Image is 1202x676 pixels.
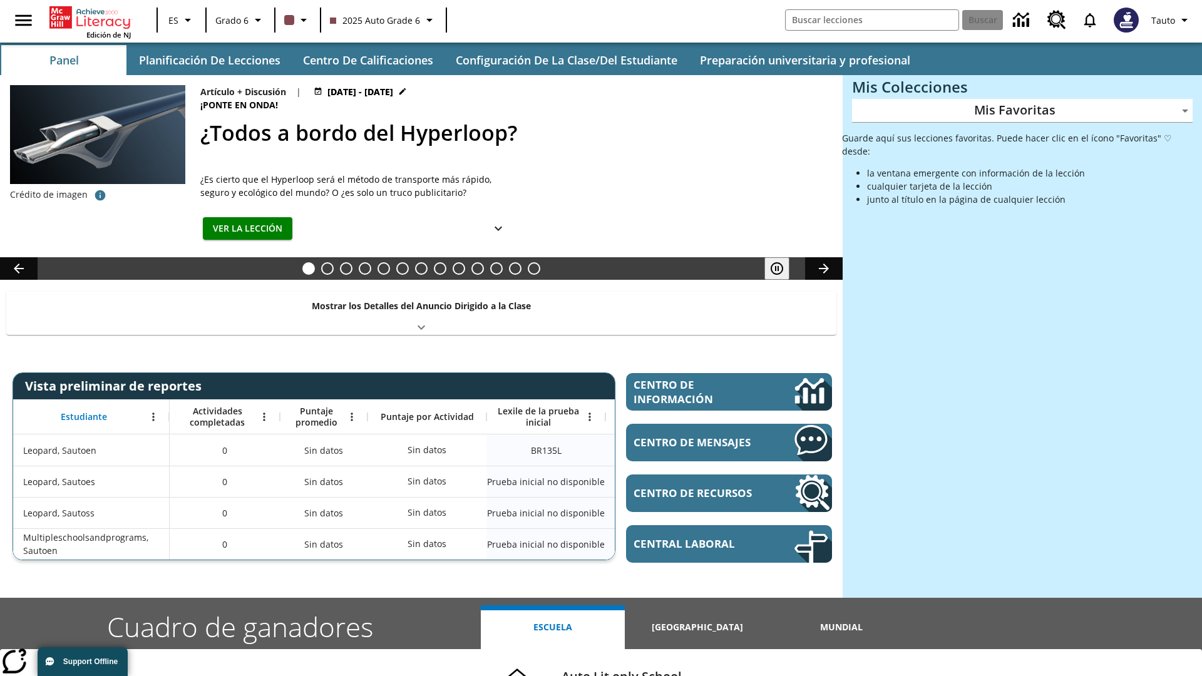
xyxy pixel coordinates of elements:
[487,506,605,520] span: Prueba inicial no disponible, Leopard, Sautoss
[493,406,584,428] span: Lexile de la prueba inicial
[49,5,131,30] a: Portada
[634,486,757,500] span: Centro de recursos
[626,474,832,512] a: Centro de recursos, Se abrirá en una pestaña nueva.
[25,377,208,394] span: Vista preliminar de reportes
[769,605,913,649] button: Mundial
[634,536,757,551] span: Central laboral
[162,9,202,31] button: Lenguaje: ES, Selecciona un idioma
[330,14,420,27] span: 2025 Auto Grade 6
[1005,3,1040,38] a: Centro de información
[359,262,371,275] button: Diapositiva 4 ¿Los autos del futuro?
[1106,4,1146,36] button: Escoja un nuevo avatar
[626,373,832,411] a: Centro de información
[200,85,286,98] p: Artículo + Discusión
[10,85,185,184] img: Representación artística del vehículo Hyperloop TT entrando en un túnel
[168,14,178,27] span: ES
[605,434,724,466] div: Lector principiante 135 Lexile, LE, Según la medida de lectura Lexile, el estudiante es un Lector...
[605,528,724,560] div: Sin datos, Multipleschoolsandprograms, Sautoen
[867,193,1193,206] li: junto al título en la página de cualquier lección
[222,538,227,551] span: 0
[176,406,259,428] span: Actividades completadas
[321,262,334,275] button: Diapositiva 2 ¿Lo quieres con papas fritas?
[401,531,453,556] div: Sin datos, Multipleschoolsandprograms, Sautoen
[1040,3,1074,37] a: Centro de recursos, Se abrirá en una pestaña nueva.
[487,538,605,551] span: Prueba inicial no disponible, Multipleschoolsandprograms, Sautoen
[222,444,227,457] span: 0
[298,438,349,463] span: Sin datos
[23,475,95,488] span: Leopard, Sautoes
[764,257,789,280] button: Pausar
[580,407,599,426] button: Abrir menú
[200,117,828,149] h2: ¿Todos a bordo del Hyperloop?
[396,262,409,275] button: Diapositiva 6 Energía solar para todos
[509,262,521,275] button: Diapositiva 12 En memoria de la jueza O'Connor
[786,10,958,30] input: Buscar campo
[222,506,227,520] span: 0
[634,377,752,406] span: Centro de información
[298,500,349,526] span: Sin datos
[203,217,292,240] button: Ver la lección
[129,45,290,75] button: Planificación de lecciones
[1151,14,1175,27] span: Tauto
[842,131,1193,158] p: Guarde aquí sus lecciones favoritas. Puede hacer clic en el ícono "Favoritas" ♡ desde:
[6,292,836,335] div: Mostrar los Detalles del Anuncio Dirigido a la Clase
[1,45,126,75] button: Panel
[10,188,88,201] p: Crédito de imagen
[200,98,280,112] span: ¡Ponte en onda!
[490,262,503,275] button: Diapositiva 11 ¡Hurra por el Día de la Constitución!
[296,85,301,98] span: |
[378,262,390,275] button: Diapositiva 5 Los últimos colonos
[867,166,1193,180] li: la ventana emergente con información de la lección
[215,14,249,27] span: Grado 6
[170,434,280,466] div: 0, Leopard, Sautoen
[222,475,227,488] span: 0
[298,531,349,557] span: Sin datos
[293,45,443,75] button: Centro de calificaciones
[626,424,832,461] a: Centro de mensajes
[61,411,107,422] span: Estudiante
[86,30,131,39] span: Edición de NJ
[634,435,757,449] span: Centro de mensajes
[867,180,1193,193] li: cualquier tarjeta de la lección
[690,45,920,75] button: Preparación universitaria y profesional
[401,469,453,494] div: Sin datos, Leopard, Sautoes
[63,657,118,666] span: Support Offline
[286,406,346,428] span: Puntaje promedio
[170,466,280,497] div: 0, Leopard, Sautoes
[49,4,131,39] div: Portada
[486,217,511,240] button: Ver más
[23,531,163,557] span: Multipleschoolsandprograms, Sautoen
[453,262,465,275] button: Diapositiva 9 La invasión de los CD con Internet
[852,78,1193,96] h3: Mis Colecciones
[255,407,274,426] button: Abrir menú
[852,99,1193,123] div: Mis Favoritas
[298,469,349,494] span: Sin datos
[1146,9,1197,31] button: Perfil/Configuración
[605,466,724,497] div: Sin datos, Leopard, Sautoes
[531,444,562,457] span: Lector principiante 135 Lexile, Leopard, Sautoen
[342,407,361,426] button: Abrir menú
[279,9,316,31] button: El color de la clase es café oscuro. Cambiar el color de la clase.
[481,605,625,649] button: Escuela
[471,262,484,275] button: Diapositiva 10 Cocina nativoamericana
[38,647,128,676] button: Support Offline
[401,438,453,463] div: Sin datos, Leopard, Sautoen
[170,528,280,560] div: 0, Multipleschoolsandprograms, Sautoen
[280,528,367,560] div: Sin datos, Multipleschoolsandprograms, Sautoen
[325,9,442,31] button: Clase: 2025 Auto Grade 6, Selecciona una clase
[200,173,513,199] div: ¿Es cierto que el Hyperloop será el método de transporte más rápido, seguro y ecológico del mundo...
[312,299,531,312] p: Mostrar los Detalles del Anuncio Dirigido a la Clase
[528,262,540,275] button: Diapositiva 13 El equilibrio de la Constitución
[210,9,270,31] button: Grado: Grado 6, Elige un grado
[381,411,474,422] span: Puntaje por Actividad
[23,444,96,457] span: Leopard, Sautoen
[144,407,163,426] button: Abrir menú
[340,262,352,275] button: Diapositiva 3 Niños con trabajos sucios
[415,262,428,275] button: Diapositiva 7 La historia de terror del tomate
[23,506,95,520] span: Leopard, Sautoss
[605,497,724,528] div: Sin datos, Leopard, Sautoss
[487,475,605,488] span: Prueba inicial no disponible, Leopard, Sautoes
[5,2,42,39] button: Abrir el menú lateral
[764,257,802,280] div: Pausar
